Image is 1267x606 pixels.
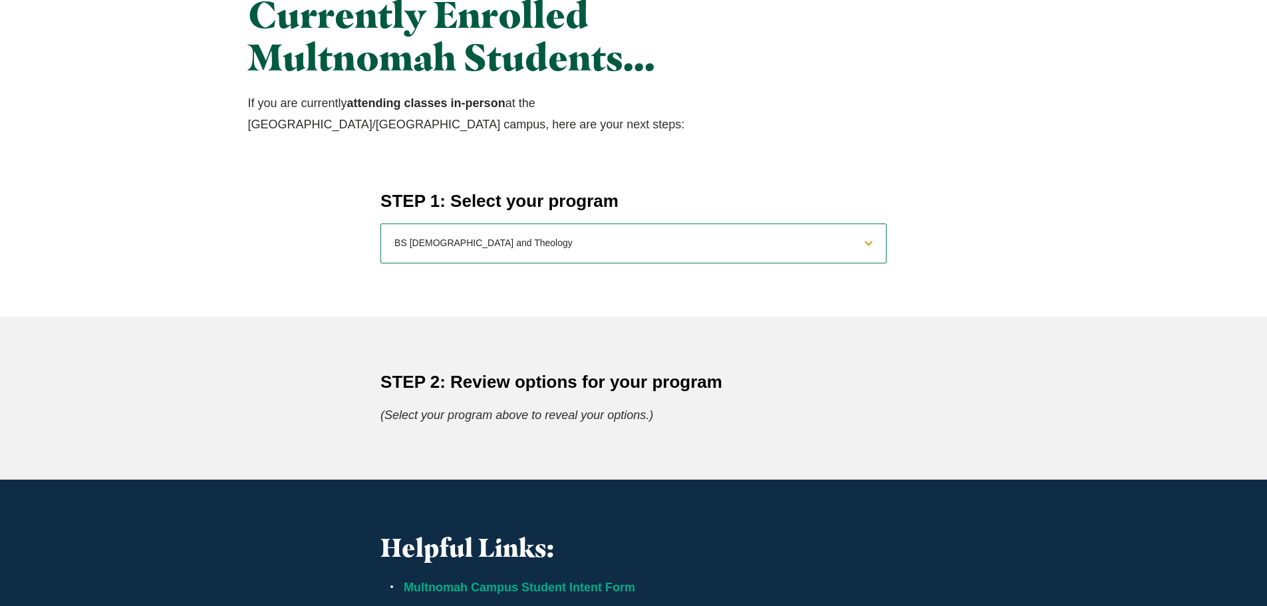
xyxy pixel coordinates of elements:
[380,408,653,422] em: (Select your program above to reveal your options.)
[380,189,887,213] h4: STEP 1: Select your program
[347,96,505,110] strong: attending classes in-person
[380,533,887,563] h3: Helpful Links:
[248,92,754,136] p: If you are currently at the [GEOGRAPHIC_DATA]/[GEOGRAPHIC_DATA] campus, here are your next steps:
[380,370,887,394] h4: STEP 2: Review options for your program
[404,581,635,594] a: Multnomah Campus Student Intent Form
